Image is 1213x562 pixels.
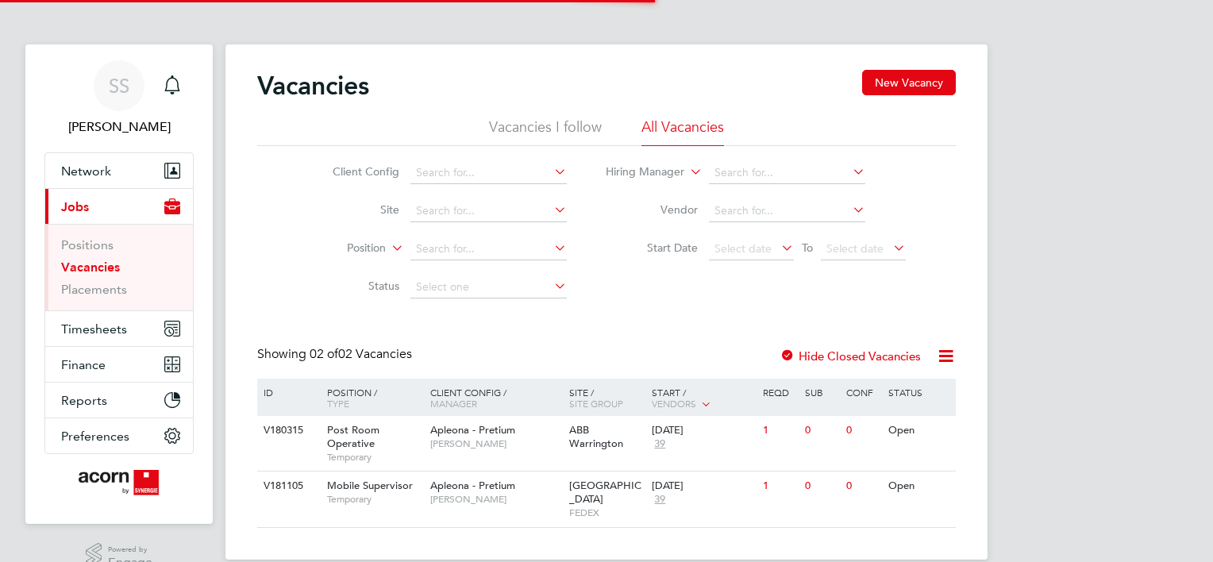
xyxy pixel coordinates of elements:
[108,543,152,556] span: Powered by
[780,348,921,364] label: Hide Closed Vacancies
[308,202,399,217] label: Site
[430,479,515,492] span: Apleona - Pretium
[797,237,818,258] span: To
[61,393,107,408] span: Reports
[862,70,956,95] button: New Vacancy
[569,397,623,410] span: Site Group
[61,357,106,372] span: Finance
[327,493,422,506] span: Temporary
[45,224,193,310] div: Jobs
[569,479,641,506] span: [GEOGRAPHIC_DATA]
[842,379,884,406] div: Conf
[410,162,567,184] input: Search for...
[714,241,772,256] span: Select date
[260,472,315,501] div: V181105
[61,260,120,275] a: Vacancies
[310,346,412,362] span: 02 Vacancies
[257,70,369,102] h2: Vacancies
[801,379,842,406] div: Sub
[327,451,422,464] span: Temporary
[759,472,800,501] div: 1
[652,424,755,437] div: [DATE]
[61,199,89,214] span: Jobs
[61,282,127,297] a: Placements
[842,416,884,445] div: 0
[45,153,193,188] button: Network
[606,202,698,217] label: Vendor
[709,200,865,222] input: Search for...
[61,321,127,337] span: Timesheets
[884,472,953,501] div: Open
[327,397,349,410] span: Type
[327,423,379,450] span: Post Room Operative
[565,379,649,417] div: Site /
[801,416,842,445] div: 0
[260,416,315,445] div: V180315
[45,189,193,224] button: Jobs
[327,479,413,492] span: Mobile Supervisor
[61,237,114,252] a: Positions
[44,470,194,495] a: Go to home page
[430,397,477,410] span: Manager
[606,241,698,255] label: Start Date
[709,162,865,184] input: Search for...
[79,470,160,495] img: acornpeople-logo-retina.png
[430,423,515,437] span: Apleona - Pretium
[45,311,193,346] button: Timesheets
[25,44,213,524] nav: Main navigation
[652,437,668,451] span: 39
[759,379,800,406] div: Reqd
[426,379,565,417] div: Client Config /
[410,200,567,222] input: Search for...
[308,164,399,179] label: Client Config
[45,347,193,382] button: Finance
[826,241,884,256] span: Select date
[884,379,953,406] div: Status
[61,164,111,179] span: Network
[45,383,193,418] button: Reports
[652,479,755,493] div: [DATE]
[315,379,426,417] div: Position /
[410,238,567,260] input: Search for...
[569,506,645,519] span: FEDEX
[310,346,338,362] span: 02 of
[410,276,567,298] input: Select one
[430,493,561,506] span: [PERSON_NAME]
[295,241,386,256] label: Position
[641,117,724,146] li: All Vacancies
[759,416,800,445] div: 1
[652,397,696,410] span: Vendors
[109,75,129,96] span: SS
[801,472,842,501] div: 0
[489,117,602,146] li: Vacancies I follow
[45,418,193,453] button: Preferences
[593,164,684,180] label: Hiring Manager
[308,279,399,293] label: Status
[884,416,953,445] div: Open
[61,429,129,444] span: Preferences
[652,493,668,506] span: 39
[430,437,561,450] span: [PERSON_NAME]
[44,117,194,137] span: Sally Smith
[260,379,315,406] div: ID
[44,60,194,137] a: SS[PERSON_NAME]
[648,379,759,418] div: Start /
[257,346,415,363] div: Showing
[569,423,623,450] span: ABB Warrington
[842,472,884,501] div: 0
